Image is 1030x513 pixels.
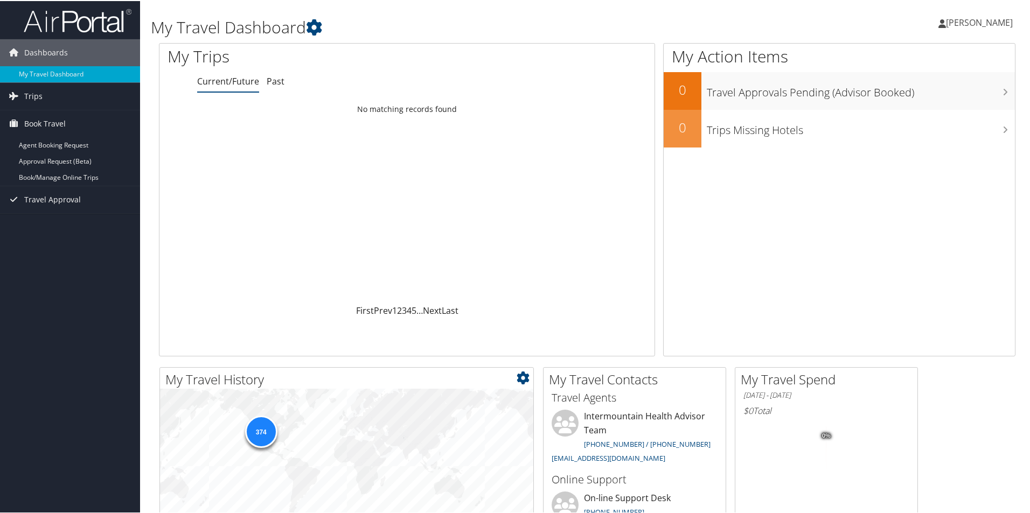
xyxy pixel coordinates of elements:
[546,409,723,466] li: Intermountain Health Advisor Team
[412,304,416,315] a: 5
[151,15,733,38] h1: My Travel Dashboard
[245,414,277,447] div: 374
[584,438,711,448] a: [PHONE_NUMBER] / [PHONE_NUMBER]
[442,304,458,315] a: Last
[267,74,284,86] a: Past
[743,404,753,416] span: $0
[397,304,402,315] a: 2
[664,109,1015,146] a: 0Trips Missing Hotels
[549,369,726,388] h2: My Travel Contacts
[664,44,1015,67] h1: My Action Items
[416,304,423,315] span: …
[938,5,1024,38] a: [PERSON_NAME]
[159,99,655,118] td: No matching records found
[374,304,392,315] a: Prev
[664,117,701,136] h2: 0
[24,185,81,212] span: Travel Approval
[664,80,701,98] h2: 0
[552,471,718,486] h3: Online Support
[743,389,909,399] h6: [DATE] - [DATE]
[356,304,374,315] a: First
[552,452,665,462] a: [EMAIL_ADDRESS][DOMAIN_NAME]
[707,79,1015,99] h3: Travel Approvals Pending (Advisor Booked)
[402,304,407,315] a: 3
[392,304,397,315] a: 1
[24,38,68,65] span: Dashboards
[664,71,1015,109] a: 0Travel Approvals Pending (Advisor Booked)
[165,369,533,388] h2: My Travel History
[552,389,718,404] h3: Travel Agents
[168,44,440,67] h1: My Trips
[946,16,1013,27] span: [PERSON_NAME]
[24,109,66,136] span: Book Travel
[24,82,43,109] span: Trips
[822,432,831,438] tspan: 0%
[741,369,917,388] h2: My Travel Spend
[423,304,442,315] a: Next
[743,404,909,416] h6: Total
[197,74,259,86] a: Current/Future
[24,7,131,32] img: airportal-logo.png
[707,116,1015,137] h3: Trips Missing Hotels
[407,304,412,315] a: 4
